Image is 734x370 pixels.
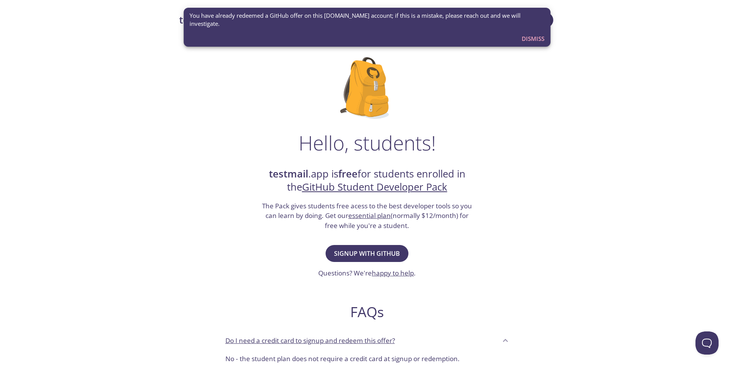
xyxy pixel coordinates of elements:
[299,131,436,154] h1: Hello, students!
[179,14,391,27] a: testmail.app
[261,167,473,194] h2: .app is for students enrolled in the
[372,269,414,277] a: happy to help
[219,351,515,370] div: Do I need a credit card to signup and redeem this offer?
[269,167,308,181] strong: testmail
[340,57,394,119] img: github-student-backpack.png
[302,180,447,194] a: GitHub Student Developer Pack
[338,167,358,181] strong: free
[225,336,395,346] p: Do I need a credit card to signup and redeem this offer?
[519,31,548,46] button: Dismiss
[190,12,544,28] span: You have already redeemed a GitHub offer on this [DOMAIN_NAME] account; if this is a mistake, ple...
[225,354,509,364] p: No - the student plan does not require a credit card at signup or redemption.
[334,248,400,259] span: Signup with GitHub
[348,211,391,220] a: essential plan
[179,13,218,27] strong: testmail
[326,245,408,262] button: Signup with GitHub
[261,201,473,231] h3: The Pack gives students free acess to the best developer tools so you can learn by doing. Get our...
[695,331,719,355] iframe: Help Scout Beacon - Open
[318,268,416,278] h3: Questions? We're .
[522,34,544,44] span: Dismiss
[219,330,515,351] div: Do I need a credit card to signup and redeem this offer?
[219,303,515,321] h2: FAQs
